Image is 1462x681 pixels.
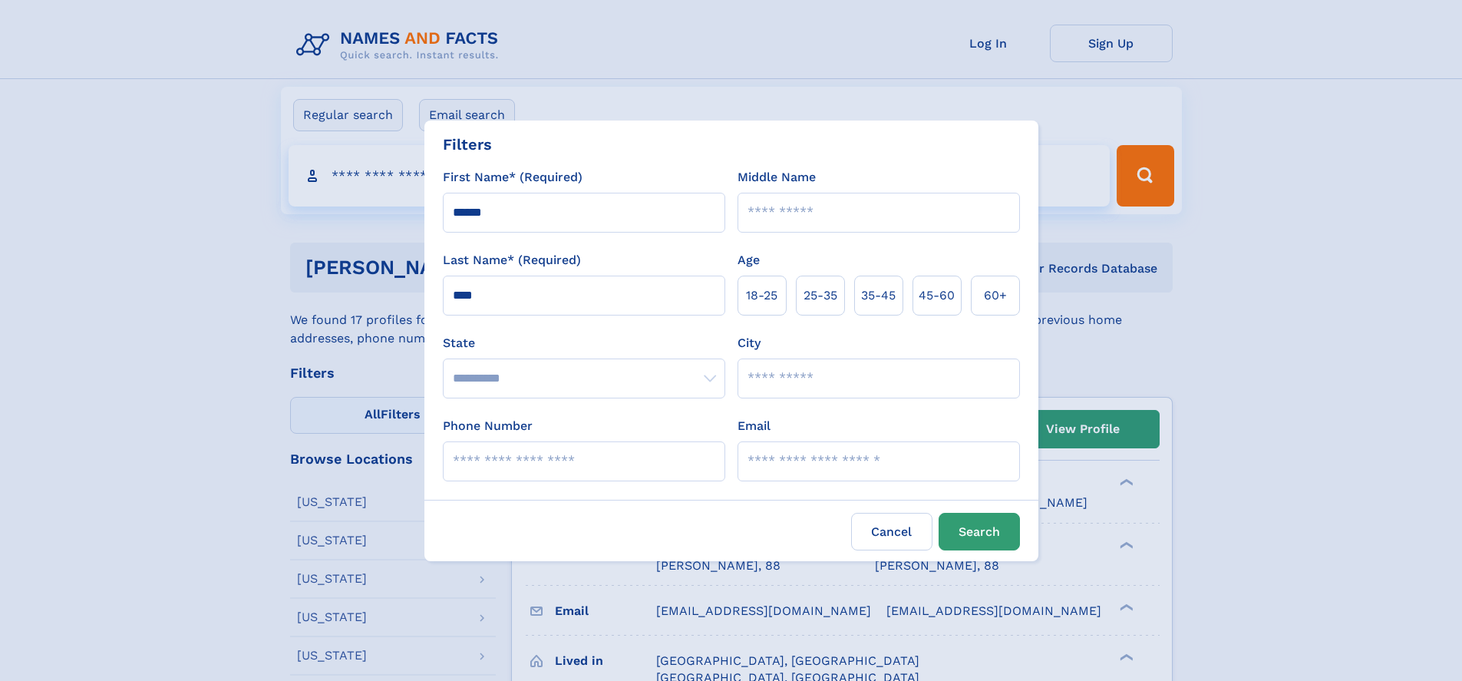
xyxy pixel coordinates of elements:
label: Middle Name [738,168,816,187]
label: Email [738,417,771,435]
div: Filters [443,133,492,156]
label: Last Name* (Required) [443,251,581,269]
label: First Name* (Required) [443,168,582,187]
span: 18‑25 [746,286,777,305]
label: Age [738,251,760,269]
label: State [443,334,725,352]
label: Cancel [851,513,932,550]
span: 45‑60 [919,286,955,305]
button: Search [939,513,1020,550]
label: City [738,334,761,352]
span: 60+ [984,286,1007,305]
span: 25‑35 [804,286,837,305]
label: Phone Number [443,417,533,435]
span: 35‑45 [861,286,896,305]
